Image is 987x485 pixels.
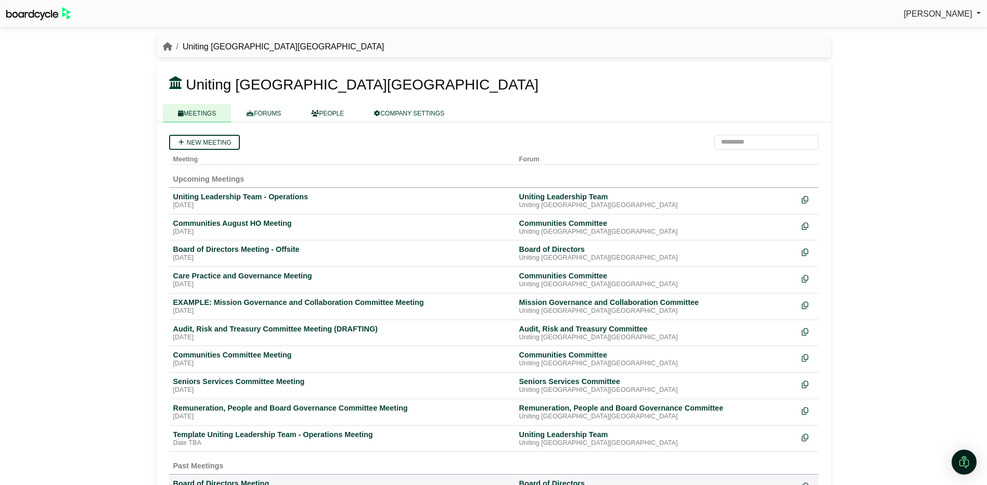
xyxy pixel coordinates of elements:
div: Make a copy [802,403,814,417]
div: Uniting [GEOGRAPHIC_DATA][GEOGRAPHIC_DATA] [519,201,793,210]
div: [DATE] [173,413,511,421]
a: Audit, Risk and Treasury Committee Meeting (DRAFTING) [DATE] [173,324,511,342]
span: [PERSON_NAME] [904,9,972,18]
div: Board of Directors [519,245,793,254]
a: Communities Committee Meeting [DATE] [173,350,511,368]
div: [DATE] [173,228,511,236]
th: Forum [515,150,798,165]
div: [DATE] [173,201,511,210]
div: Board of Directors Meeting - Offsite [173,245,511,254]
div: Make a copy [802,324,814,338]
a: Template Uniting Leadership Team - Operations Meeting Date TBA [173,430,511,448]
div: Uniting [GEOGRAPHIC_DATA][GEOGRAPHIC_DATA] [519,334,793,342]
a: EXAMPLE: Mission Governance and Collaboration Committee Meeting [DATE] [173,298,511,315]
div: Make a copy [802,245,814,259]
div: Uniting [GEOGRAPHIC_DATA][GEOGRAPHIC_DATA] [519,307,793,315]
a: PEOPLE [296,104,359,122]
div: Remuneration, People and Board Governance Committee Meeting [173,403,511,413]
div: Seniors Services Committee Meeting [173,377,511,386]
div: [DATE] [173,254,511,262]
div: Uniting [GEOGRAPHIC_DATA][GEOGRAPHIC_DATA] [519,386,793,394]
div: Audit, Risk and Treasury Committee [519,324,793,334]
img: BoardcycleBlackGreen-aaafeed430059cb809a45853b8cf6d952af9d84e6e89e1f1685b34bfd5cb7d64.svg [6,7,71,20]
a: Communities Committee Uniting [GEOGRAPHIC_DATA][GEOGRAPHIC_DATA] [519,219,793,236]
div: Open Intercom Messenger [952,450,977,475]
div: Make a copy [802,219,814,233]
div: Make a copy [802,298,814,312]
div: [DATE] [173,386,511,394]
div: Audit, Risk and Treasury Committee Meeting (DRAFTING) [173,324,511,334]
a: Remuneration, People and Board Governance Committee Meeting [DATE] [173,403,511,421]
a: Communities Committee Uniting [GEOGRAPHIC_DATA][GEOGRAPHIC_DATA] [519,350,793,368]
div: Template Uniting Leadership Team - Operations Meeting [173,430,511,439]
li: Uniting [GEOGRAPHIC_DATA][GEOGRAPHIC_DATA] [172,40,384,54]
a: MEETINGS [163,104,232,122]
div: Uniting Leadership Team [519,192,793,201]
div: Uniting Leadership Team [519,430,793,439]
a: Remuneration, People and Board Governance Committee Uniting [GEOGRAPHIC_DATA][GEOGRAPHIC_DATA] [519,403,793,421]
a: Seniors Services Committee Meeting [DATE] [173,377,511,394]
div: Make a copy [802,430,814,444]
div: Uniting Leadership Team - Operations [173,192,511,201]
div: [DATE] [173,334,511,342]
a: Care Practice and Governance Meeting [DATE] [173,271,511,289]
div: Date TBA [173,439,511,448]
div: Uniting [GEOGRAPHIC_DATA][GEOGRAPHIC_DATA] [519,439,793,448]
div: Communities August HO Meeting [173,219,511,228]
div: Make a copy [802,271,814,285]
nav: breadcrumb [163,40,384,54]
a: Uniting Leadership Team Uniting [GEOGRAPHIC_DATA][GEOGRAPHIC_DATA] [519,430,793,448]
a: Uniting Leadership Team Uniting [GEOGRAPHIC_DATA][GEOGRAPHIC_DATA] [519,192,793,210]
a: New meeting [169,135,240,150]
div: [DATE] [173,280,511,289]
a: COMPANY SETTINGS [359,104,459,122]
td: Upcoming Meetings [169,164,818,187]
div: [DATE] [173,360,511,368]
div: Remuneration, People and Board Governance Committee [519,403,793,413]
div: Make a copy [802,377,814,391]
div: Uniting [GEOGRAPHIC_DATA][GEOGRAPHIC_DATA] [519,413,793,421]
a: Board of Directors Uniting [GEOGRAPHIC_DATA][GEOGRAPHIC_DATA] [519,245,793,262]
div: Uniting [GEOGRAPHIC_DATA][GEOGRAPHIC_DATA] [519,280,793,289]
div: Communities Committee [519,350,793,360]
a: Mission Governance and Collaboration Committee Uniting [GEOGRAPHIC_DATA][GEOGRAPHIC_DATA] [519,298,793,315]
div: Uniting [GEOGRAPHIC_DATA][GEOGRAPHIC_DATA] [519,360,793,368]
div: Communities Committee [519,219,793,228]
a: Seniors Services Committee Uniting [GEOGRAPHIC_DATA][GEOGRAPHIC_DATA] [519,377,793,394]
a: Communities Committee Uniting [GEOGRAPHIC_DATA][GEOGRAPHIC_DATA] [519,271,793,289]
a: FORUMS [231,104,296,122]
a: [PERSON_NAME] [904,7,981,21]
div: Care Practice and Governance Meeting [173,271,511,280]
a: Communities August HO Meeting [DATE] [173,219,511,236]
a: Board of Directors Meeting - Offsite [DATE] [173,245,511,262]
div: Uniting [GEOGRAPHIC_DATA][GEOGRAPHIC_DATA] [519,254,793,262]
div: Uniting [GEOGRAPHIC_DATA][GEOGRAPHIC_DATA] [519,228,793,236]
div: Mission Governance and Collaboration Committee [519,298,793,307]
div: Communities Committee Meeting [173,350,511,360]
a: Audit, Risk and Treasury Committee Uniting [GEOGRAPHIC_DATA][GEOGRAPHIC_DATA] [519,324,793,342]
div: Seniors Services Committee [519,377,793,386]
div: Make a copy [802,192,814,206]
div: EXAMPLE: Mission Governance and Collaboration Committee Meeting [173,298,511,307]
td: Past Meetings [169,452,818,475]
span: Uniting [GEOGRAPHIC_DATA][GEOGRAPHIC_DATA] [186,76,539,93]
div: Communities Committee [519,271,793,280]
div: Make a copy [802,350,814,364]
th: Meeting [169,150,515,165]
a: Uniting Leadership Team - Operations [DATE] [173,192,511,210]
div: [DATE] [173,307,511,315]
